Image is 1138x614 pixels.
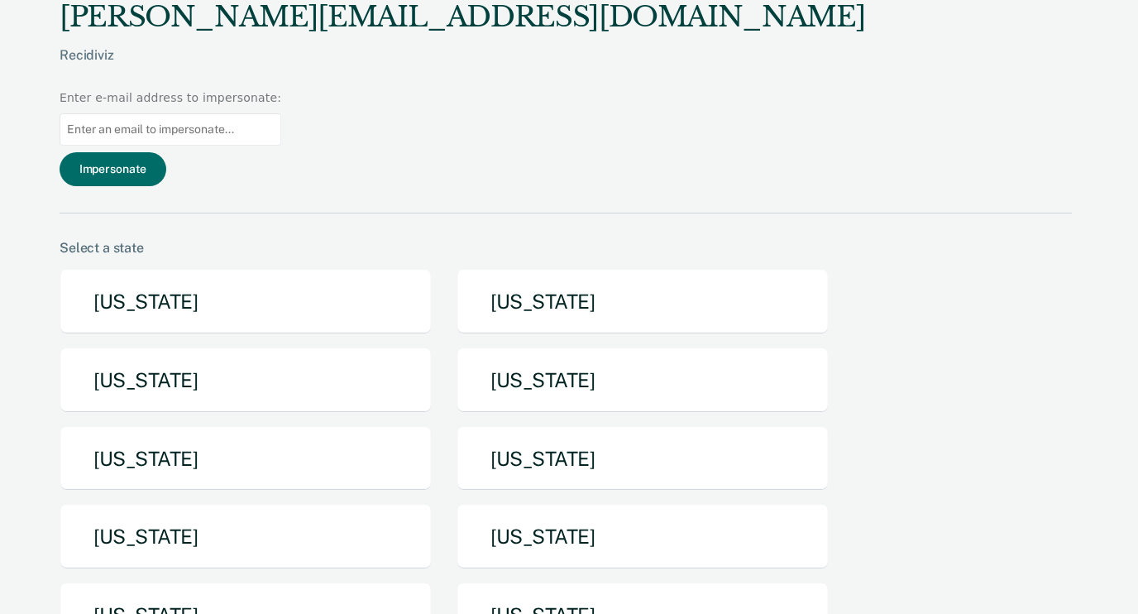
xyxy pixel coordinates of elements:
button: [US_STATE] [457,426,829,492]
button: [US_STATE] [60,504,432,569]
div: Enter e-mail address to impersonate: [60,89,281,107]
button: [US_STATE] [457,504,829,569]
div: Select a state [60,240,1072,256]
button: [US_STATE] [60,269,432,334]
button: [US_STATE] [457,348,829,413]
button: Impersonate [60,152,166,186]
input: Enter an email to impersonate... [60,113,281,146]
button: [US_STATE] [457,269,829,334]
button: [US_STATE] [60,426,432,492]
button: [US_STATE] [60,348,432,413]
div: Recidiviz [60,47,865,89]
